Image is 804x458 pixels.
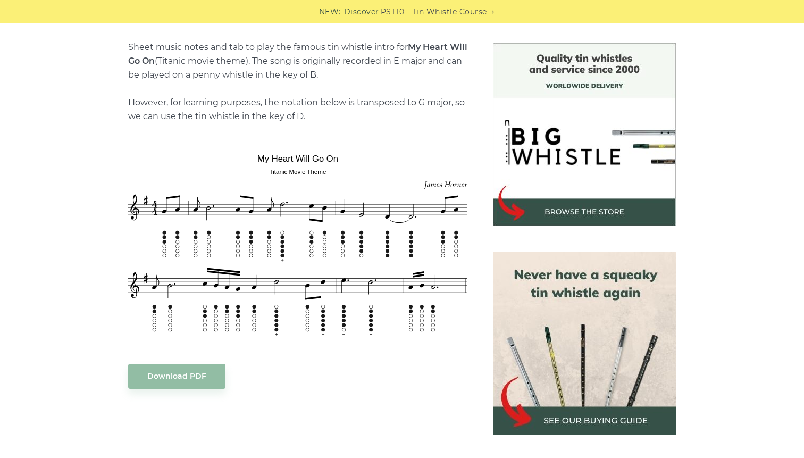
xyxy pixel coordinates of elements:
[128,364,225,389] a: Download PDF
[128,145,467,342] img: My Heart Will Go On Tin Whistle Tab & Sheet Music
[344,6,379,18] span: Discover
[493,252,676,435] img: tin whistle buying guide
[381,6,487,18] a: PST10 - Tin Whistle Course
[128,40,467,123] p: Sheet music notes and tab to play the famous tin whistle intro for (Titanic movie theme). The son...
[319,6,341,18] span: NEW:
[493,43,676,226] img: BigWhistle Tin Whistle Store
